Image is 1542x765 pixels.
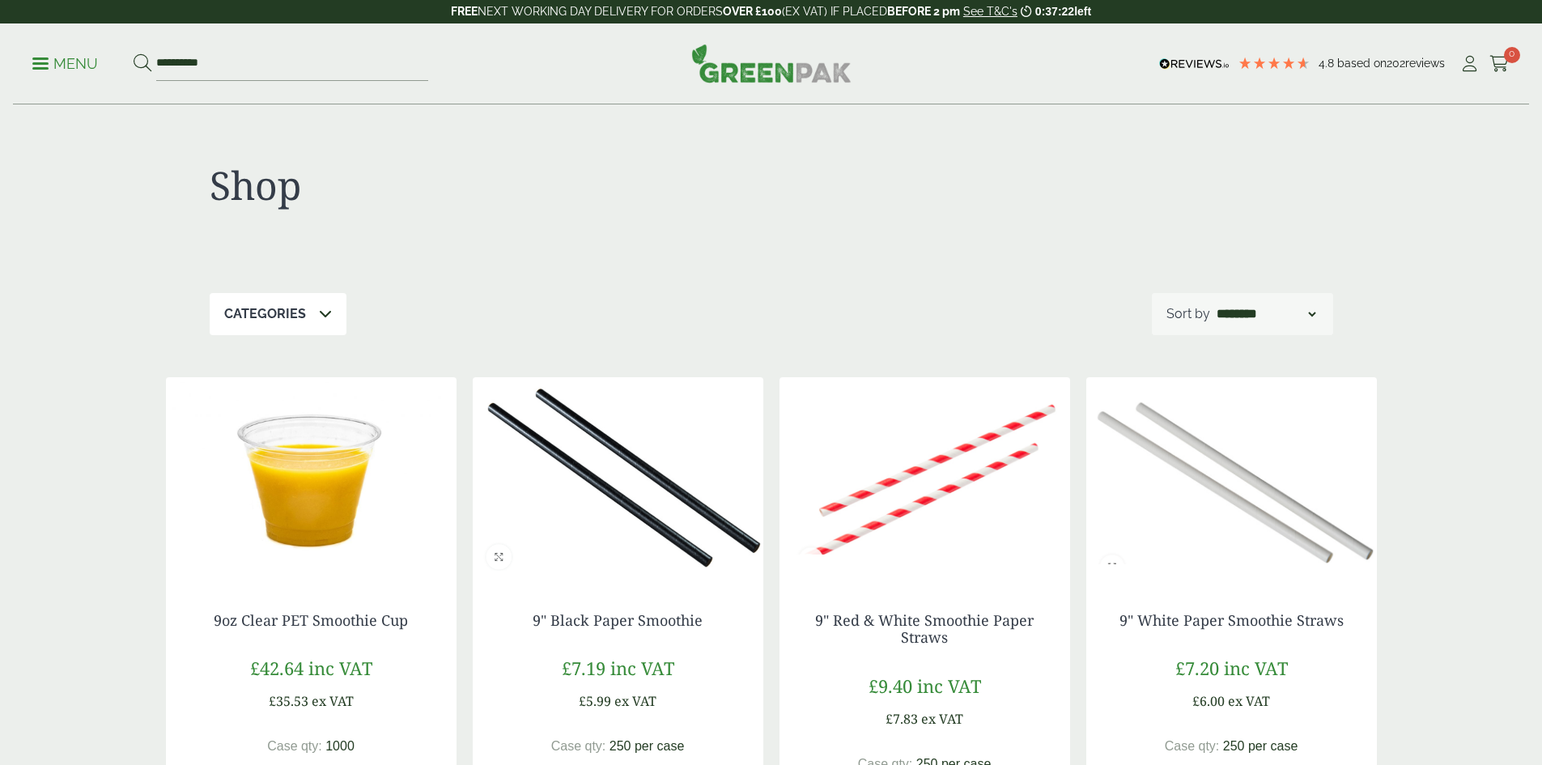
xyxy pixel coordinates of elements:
[1175,656,1219,680] span: £7.20
[32,54,98,70] a: Menu
[963,5,1017,18] a: See T&C's
[1119,610,1344,630] a: 9" White Paper Smoothie Straws
[869,674,912,698] span: £9.40
[269,692,308,710] span: £35.53
[1459,56,1480,72] i: My Account
[1192,692,1225,710] span: £6.00
[1405,57,1445,70] span: reviews
[224,304,306,324] p: Categories
[1489,52,1510,76] a: 0
[473,377,763,580] img: 9inch Black Paper Smoothie Straws 8mm [4696]
[250,656,304,680] span: £42.64
[887,5,960,18] strong: BEFORE 2 pm
[1213,304,1319,324] select: Shop order
[579,692,611,710] span: £5.99
[691,44,852,83] img: GreenPak Supplies
[1159,58,1230,70] img: REVIEWS.io
[214,610,408,630] a: 9oz Clear PET Smoothie Cup
[166,377,457,580] img: 9oz pet clear smoothie cup
[921,710,963,728] span: ex VAT
[32,54,98,74] p: Menu
[1086,377,1377,580] img: 9inch White Paper Smoothie Straws 8mm [4698]
[267,739,322,753] span: Case qty:
[562,656,605,680] span: £7.19
[779,377,1070,580] img: 9inch Red & White Smoothie Paper Straws 8mm[4697]
[312,692,354,710] span: ex VAT
[1228,692,1270,710] span: ex VAT
[308,656,372,680] span: inc VAT
[451,5,478,18] strong: FREE
[325,739,355,753] span: 1000
[1166,304,1210,324] p: Sort by
[1223,739,1298,753] span: 250 per case
[886,710,918,728] span: £7.83
[1387,57,1405,70] span: 202
[533,610,703,630] a: 9" Black Paper Smoothie
[1504,47,1520,63] span: 0
[1238,56,1310,70] div: 4.79 Stars
[614,692,656,710] span: ex VAT
[610,739,685,753] span: 250 per case
[1035,5,1074,18] span: 0:37:22
[1489,56,1510,72] i: Cart
[1074,5,1091,18] span: left
[1319,57,1337,70] span: 4.8
[917,674,981,698] span: inc VAT
[723,5,782,18] strong: OVER £100
[210,162,771,209] h1: Shop
[610,656,674,680] span: inc VAT
[1224,656,1288,680] span: inc VAT
[1337,57,1387,70] span: Based on
[1165,739,1220,753] span: Case qty:
[815,610,1034,648] a: 9" Red & White Smoothie Paper Straws
[551,739,606,753] span: Case qty:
